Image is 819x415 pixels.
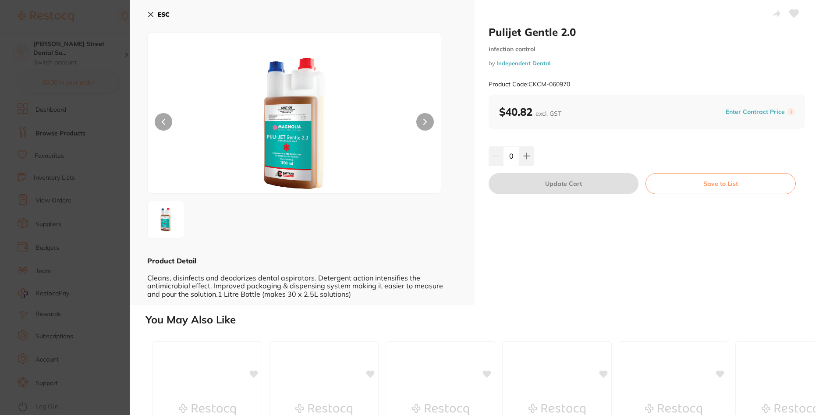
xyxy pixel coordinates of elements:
b: $40.82 [499,105,561,118]
button: Update Cart [489,173,639,194]
a: Independent Dental [496,60,550,67]
small: by [489,60,805,67]
img: dGg9MTkyMA [206,55,383,193]
b: ESC [158,11,170,18]
h2: You May Also Like [145,314,815,326]
img: dGg9MTkyMA [150,204,182,235]
small: Product Code: CKCM-060970 [489,81,570,88]
h2: Pulijet Gentle 2.0 [489,25,805,39]
button: ESC [147,7,170,22]
div: Cleans, disinfects and deodorizes dental aspirators. Detergent action intensifies the antimicrobi... [147,266,457,298]
button: Enter Contract Price [723,108,787,116]
label: i [787,108,794,115]
button: Save to List [645,173,796,194]
span: excl. GST [535,110,561,117]
b: Product Detail [147,256,196,265]
small: infection control [489,46,805,53]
